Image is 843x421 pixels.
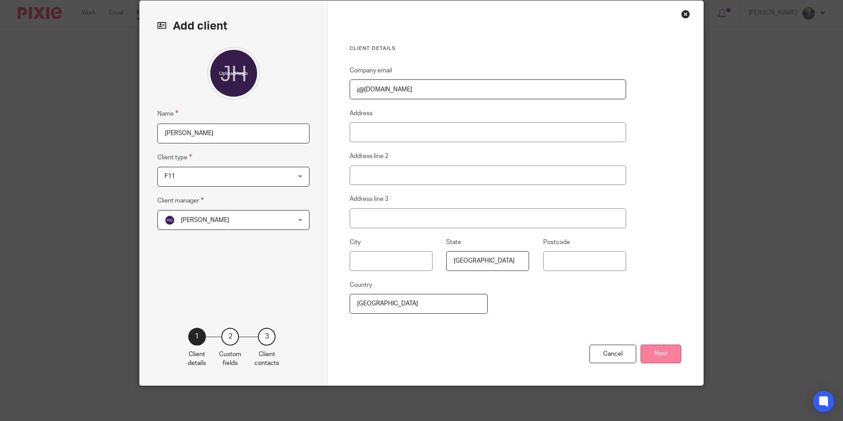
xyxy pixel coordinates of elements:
h3: Client details [350,45,626,52]
p: Custom fields [219,350,241,368]
label: Client manager [157,195,204,206]
div: 3 [258,328,276,346]
p: Client contacts [254,350,279,368]
label: State [446,238,461,247]
label: Country [350,281,372,289]
div: 1 [188,328,206,346]
h2: Add client [157,19,310,34]
div: Cancel [589,345,636,364]
img: svg%3E [164,215,175,226]
div: Close this dialog window [681,10,690,19]
label: Client type [157,152,192,162]
button: Next [641,345,681,364]
div: 2 [221,328,239,346]
span: [PERSON_NAME] [181,217,229,223]
p: Client details [188,350,206,368]
label: Address line 2 [350,152,388,161]
span: F11 [164,173,175,180]
label: Company email [350,66,392,75]
label: City [350,238,361,247]
label: Postcode [543,238,570,247]
label: Name [157,109,178,119]
label: Address [350,109,373,118]
label: Address line 3 [350,195,388,203]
